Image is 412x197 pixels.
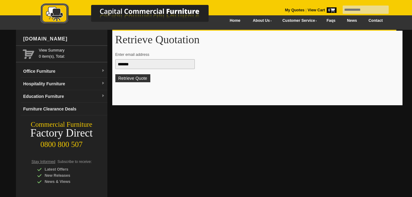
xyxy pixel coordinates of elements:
[115,34,399,45] h1: Retrieve Quotation
[285,8,305,12] a: My Quotes
[37,166,95,172] div: Latest Offers
[363,14,388,28] a: Contact
[101,94,105,98] img: dropdown
[57,160,92,164] span: Subscribe to receive:
[24,3,238,25] img: Capital Commercial Furniture Logo
[341,14,363,28] a: News
[275,14,321,28] a: Customer Service
[32,160,56,164] span: Stay Informed
[39,47,105,53] a: View Summary
[327,7,337,13] span: 0
[115,52,394,58] p: Enter email address
[246,14,275,28] a: About Us
[308,8,337,12] strong: View Cart
[24,3,238,27] a: Capital Commercial Furniture Logo
[21,65,107,78] a: Office Furnituredropdown
[101,82,105,85] img: dropdown
[37,179,95,185] div: News & Views
[21,30,107,48] div: [DOMAIN_NAME]
[16,129,107,137] div: Factory Direct
[21,90,107,103] a: Education Furnituredropdown
[16,120,107,129] div: Commercial Furniture
[306,8,336,12] a: View Cart0
[37,172,95,179] div: New Releases
[39,47,105,59] span: 0 item(s), Total:
[101,69,105,73] img: dropdown
[115,74,150,82] button: Retrieve Quote
[321,14,341,28] a: Faqs
[21,103,107,115] a: Furniture Clearance Deals
[21,78,107,90] a: Hospitality Furnituredropdown
[16,137,107,149] div: 0800 800 507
